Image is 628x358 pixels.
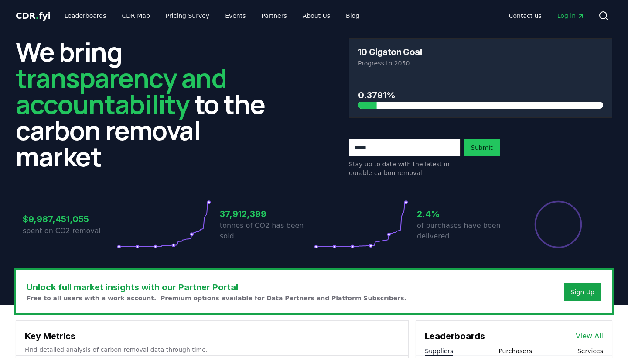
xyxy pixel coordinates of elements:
[498,347,532,355] button: Purchasers
[550,8,591,24] a: Log in
[425,347,453,355] button: Suppliers
[576,331,603,341] a: View All
[27,281,406,294] h3: Unlock full market insights with our Partner Portal
[58,8,366,24] nav: Main
[464,139,500,156] button: Submit
[502,8,549,24] a: Contact us
[16,10,51,22] a: CDR.fyi
[36,10,39,21] span: .
[296,8,337,24] a: About Us
[220,220,314,241] p: tonnes of CO2 has been sold
[16,60,226,122] span: transparency and accountability
[349,160,461,177] p: Stay up to date with the latest in durable carbon removal.
[425,330,485,343] h3: Leaderboards
[27,294,406,303] p: Free to all users with a work account. Premium options available for Data Partners and Platform S...
[218,8,253,24] a: Events
[25,345,399,354] p: Find detailed analysis of carbon removal data through time.
[358,89,603,102] h3: 0.3791%
[159,8,216,24] a: Pricing Survey
[58,8,113,24] a: Leaderboards
[417,207,511,220] h3: 2.4%
[534,200,583,249] div: Percentage of sales delivered
[25,330,399,343] h3: Key Metrics
[220,207,314,220] h3: 37,912,399
[23,226,117,236] p: spent on CO2 removal
[557,11,584,20] span: Log in
[571,288,594,296] a: Sign Up
[358,59,603,68] p: Progress to 2050
[23,213,117,226] h3: $9,987,451,055
[577,347,603,355] button: Services
[358,48,422,56] h3: 10 Gigaton Goal
[255,8,294,24] a: Partners
[115,8,157,24] a: CDR Map
[339,8,366,24] a: Blog
[417,220,511,241] p: of purchases have been delivered
[16,38,279,169] h2: We bring to the carbon removal market
[16,10,51,21] span: CDR fyi
[564,283,601,301] button: Sign Up
[502,8,591,24] nav: Main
